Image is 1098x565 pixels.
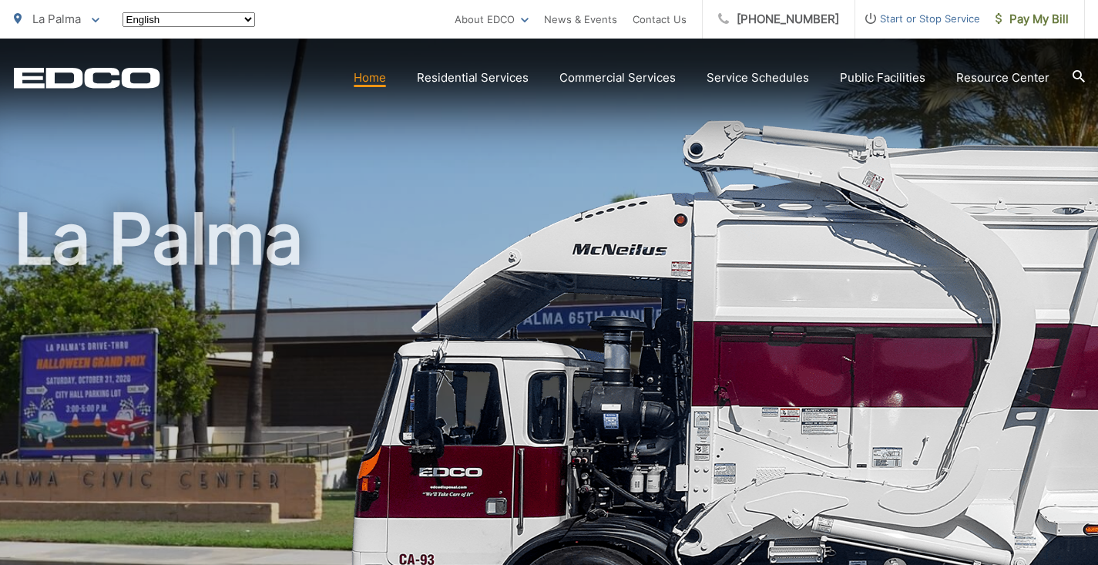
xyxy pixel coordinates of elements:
select: Select a language [123,12,255,27]
a: Contact Us [633,10,687,29]
a: Home [354,69,386,87]
a: About EDCO [455,10,529,29]
a: EDCD logo. Return to the homepage. [14,67,160,89]
a: Public Facilities [840,69,925,87]
a: News & Events [544,10,617,29]
a: Resource Center [956,69,1049,87]
span: Pay My Bill [996,10,1069,29]
span: La Palma [32,12,81,26]
a: Commercial Services [559,69,676,87]
a: Service Schedules [707,69,809,87]
a: Residential Services [417,69,529,87]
